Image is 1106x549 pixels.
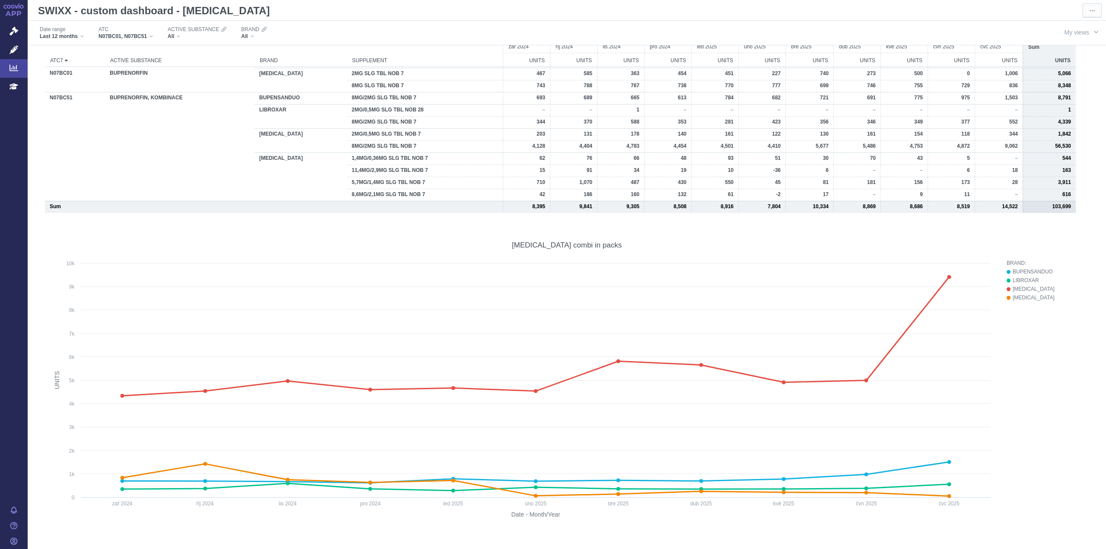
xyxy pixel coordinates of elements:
[776,191,781,197] span: -2
[1005,95,1018,101] span: 1,503
[678,119,686,125] span: 353
[579,179,592,185] span: 1,070
[718,54,733,67] span: UNITS
[540,155,545,161] span: 62
[961,131,970,137] span: 118
[967,167,970,173] span: 6
[50,119,73,125] span: N07BC51
[880,53,928,67] div: UNITS
[237,24,271,42] div: BRANDAll
[873,107,876,113] span: –
[50,179,73,185] span: N07BC51
[967,107,970,113] span: –
[1052,203,1071,209] span: 103,699
[1023,39,1076,53] div: Sum
[1013,267,1089,276] div: BUPENSANDUO
[1064,28,1089,37] span: My views
[1062,191,1071,197] span: 616
[72,495,75,501] text: 0
[721,143,734,149] span: 4,501
[1028,41,1039,53] span: Sum
[576,54,592,67] span: UNITS
[1023,53,1076,67] div: UNITS
[352,54,387,67] span: SUPPLEMENT
[584,70,592,76] span: 585
[833,39,880,53] div: dub 2025
[870,155,876,161] span: 70
[873,167,876,173] span: –
[50,70,73,76] span: N07BC01
[650,41,670,52] span: pro 2024
[603,41,620,52] span: lis 2024
[1083,3,1102,17] button: More actions
[259,191,303,197] span: [MEDICAL_DATA]
[691,39,738,53] div: led 2025
[69,424,75,430] text: 3k
[509,41,529,52] span: zář 2024
[826,107,829,113] span: –
[542,107,545,113] span: –
[352,131,421,137] span: 2MG/0,5MG SLG TBL NOB 7
[259,119,286,125] span: LIBROXAR
[791,41,811,52] span: bře 2025
[597,39,644,53] div: lis 2024
[772,131,781,137] span: 122
[50,83,73,89] span: N07BC01
[511,511,560,518] text: Date - Month/Year
[975,53,1023,67] div: UNITS
[833,53,880,67] div: UNITS
[1009,119,1018,125] span: 552
[537,179,545,185] span: 710
[880,39,928,53] div: kvě 2025
[775,155,781,161] span: 51
[634,167,639,173] span: 34
[907,54,922,67] span: UNITS
[1007,267,1089,276] button: BUPENSANDUO
[681,167,686,173] span: 19
[967,155,970,161] span: 5
[1062,155,1071,161] span: 544
[961,95,970,101] span: 975
[775,179,781,185] span: 45
[631,70,639,76] span: 363
[1089,6,1095,15] span: ⋯
[725,83,734,89] span: 770
[1013,285,1089,293] div: [MEDICAL_DATA]
[823,155,829,161] span: 30
[631,131,639,137] span: 178
[671,54,686,67] span: UNITS
[1002,54,1017,67] span: UNITS
[537,83,545,89] span: 743
[785,39,833,53] div: bře 2025
[69,448,75,454] text: 2k
[69,378,75,384] text: 5k
[914,179,923,185] span: 156
[954,54,969,67] span: UNITS
[110,143,183,149] span: BUPRENORFIN, KOMBINACE
[69,354,75,360] text: 6k
[352,70,404,76] span: 2MG SLG TBL NOB 7
[725,131,734,137] span: 161
[867,179,876,185] span: 181
[725,179,734,185] span: 550
[1082,222,1097,237] div: More actions
[50,155,73,161] span: N07BC51
[1058,179,1071,185] span: 3,911
[110,179,183,185] span: BUPRENORFIN, KOMBINACE
[820,119,829,125] span: 356
[917,155,923,161] span: 43
[597,53,644,67] div: UNITS
[816,143,829,149] span: 5,677
[886,41,907,52] span: kvě 2025
[863,203,876,209] span: 8,869
[241,33,248,40] span: All
[725,70,734,76] span: 451
[537,119,545,125] span: 344
[259,179,303,185] span: [MEDICAL_DATA]
[961,179,970,185] span: 173
[105,53,254,67] div: ACTIVE SUBSTANCE
[681,155,686,161] span: 48
[352,83,404,89] span: 8MG SLG TBL NOB 7
[110,167,183,173] span: BUPRENORFIN, KOMBINACE
[914,83,923,89] span: 755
